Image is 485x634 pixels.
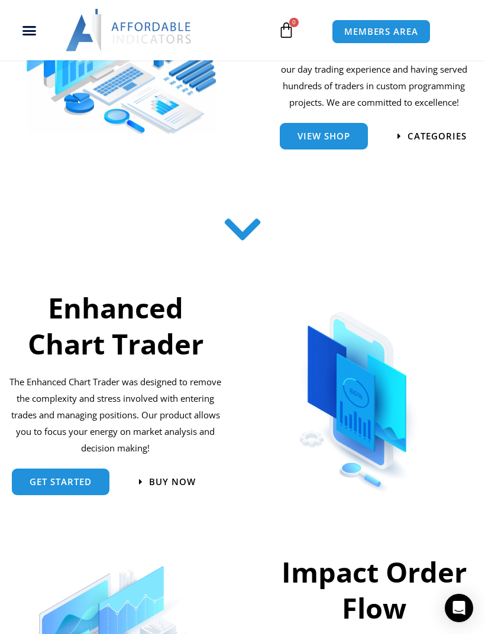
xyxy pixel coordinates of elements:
[272,554,476,626] h2: Impact Order Flow
[408,132,467,141] span: categories
[66,9,193,51] img: LogoAI | Affordable Indicators – NinjaTrader
[298,132,350,141] span: View Shop
[271,45,476,110] p: All products are specifically designed based on our day trading experience and having served hund...
[397,132,467,141] a: categories
[260,13,312,47] a: 0
[289,18,299,27] span: 0
[6,290,225,362] h2: Enhanced Chart Trader
[5,19,53,41] div: Menu Toggle
[30,477,92,486] span: get started
[6,374,225,456] p: The Enhanced Chart Trader was designed to remove the complexity and stress involved with entering...
[272,291,444,496] img: ChartTrader | Affordable Indicators – NinjaTrader
[280,123,368,149] a: View Shop
[332,19,431,44] a: MEMBERS AREA
[139,477,196,486] a: Buy now
[149,477,196,486] span: Buy now
[344,27,418,36] span: MEMBERS AREA
[12,469,109,495] a: get started
[445,594,473,622] div: Open Intercom Messenger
